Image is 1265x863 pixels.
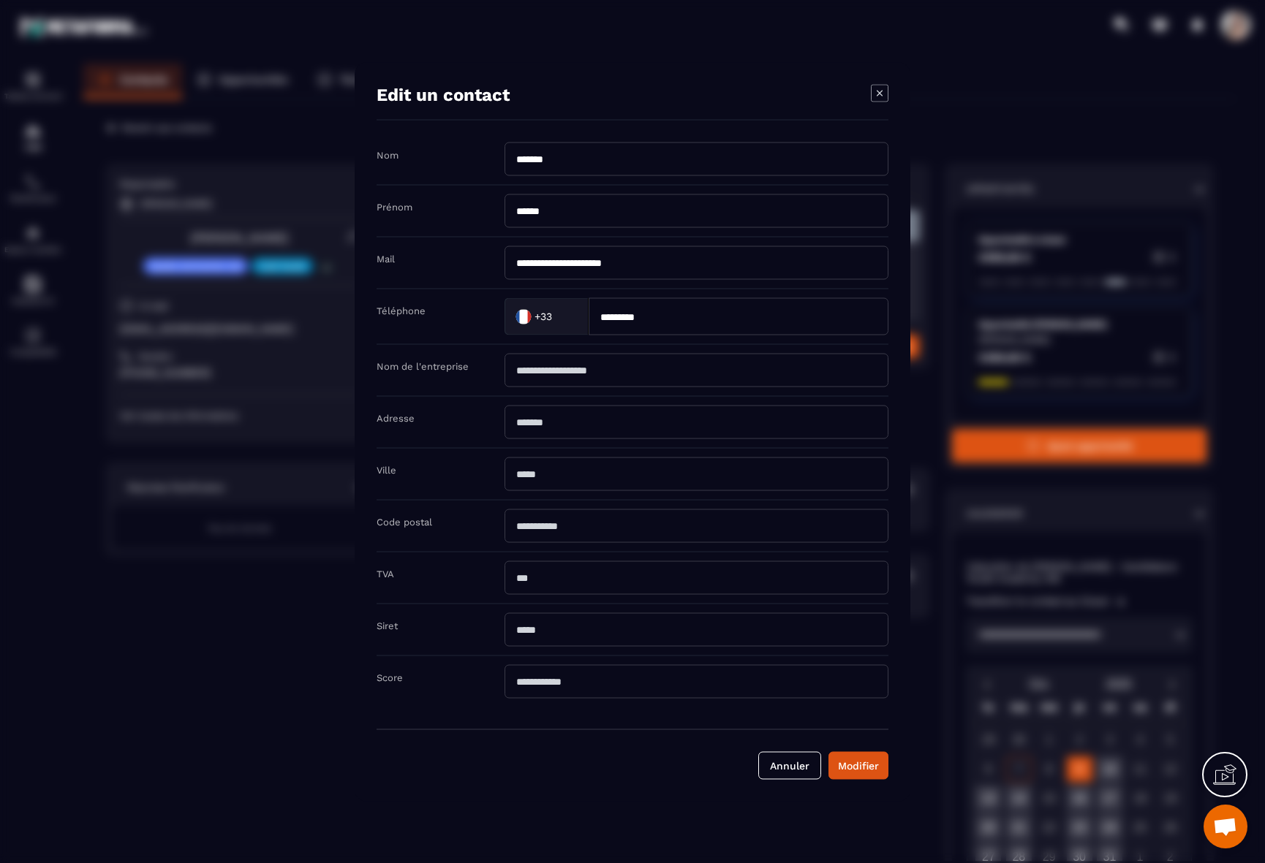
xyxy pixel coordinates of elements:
label: Nom de l'entreprise [377,360,469,371]
button: Modifier [828,751,888,779]
label: Ville [377,464,396,475]
div: Search for option [505,297,589,335]
label: TVA [377,568,394,579]
input: Search for option [555,305,573,327]
span: +33 [535,309,552,324]
label: Nom [377,149,399,160]
label: Prénom [377,201,412,212]
div: Ouvrir le chat [1204,805,1247,848]
label: Téléphone [377,305,426,316]
label: Siret [377,620,398,631]
label: Code postal [377,516,432,527]
img: Country Flag [509,302,538,331]
label: Adresse [377,412,415,423]
label: Mail [377,253,395,264]
h4: Edit un contact [377,84,510,104]
button: Annuler [758,751,821,779]
label: Score [377,672,403,683]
